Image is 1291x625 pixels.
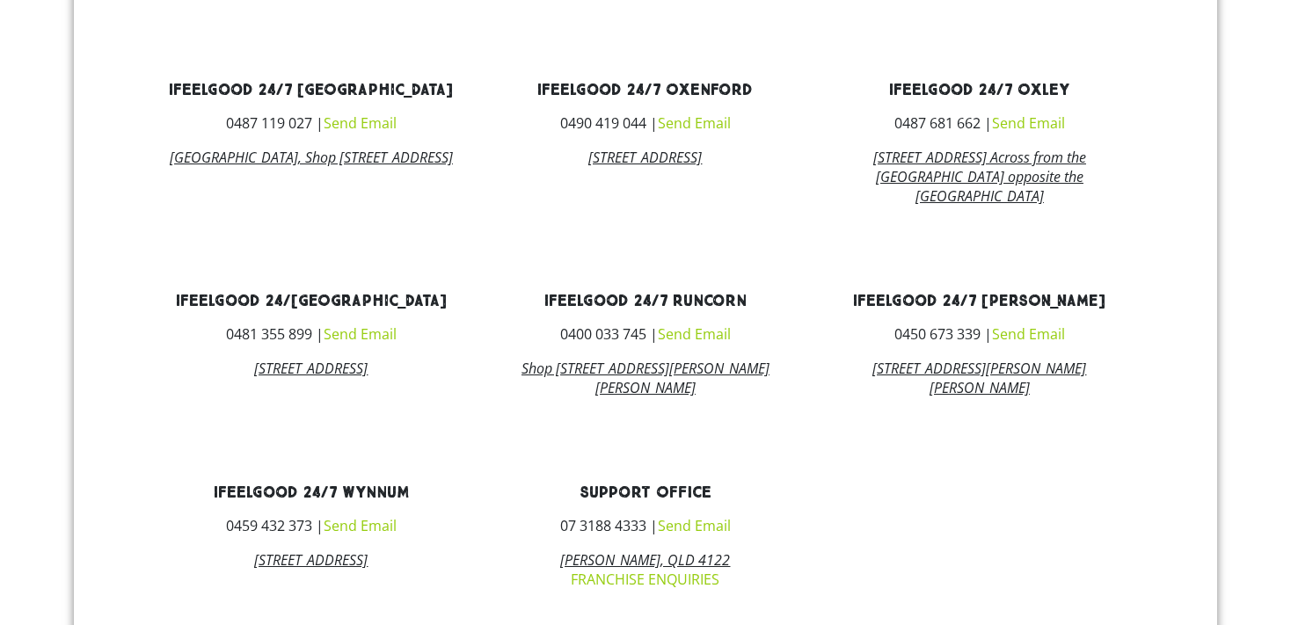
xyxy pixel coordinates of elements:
a: Send Email [658,113,731,133]
h3: 0490 419 044 | [492,116,799,130]
h3: 0481 355 899 | [157,327,465,341]
a: ifeelgood 24/7 [PERSON_NAME] [853,291,1105,311]
h3: 0450 673 339 | [826,327,1134,341]
a: ifeelgood 24/7 Wynnum [214,483,409,503]
h3: 0400 033 745 | [492,327,799,341]
h3: 0487 119 027 | [157,116,465,130]
a: Send Email [658,516,731,535]
a: ifeelgood 24/7 Oxenford [537,80,753,100]
a: FRANCHISE ENQUIRIES [571,570,719,589]
h3: 0487 681 662 | [826,116,1134,130]
a: [STREET_ADDRESS] [254,550,368,570]
a: [STREET_ADDRESS][PERSON_NAME][PERSON_NAME] [872,359,1086,397]
a: Send Email [992,113,1065,133]
a: ifeelgood 24/7 Oxley [889,80,1069,100]
a: [STREET_ADDRESS] Across from the [GEOGRAPHIC_DATA] opposite the [GEOGRAPHIC_DATA] [873,148,1086,206]
a: [STREET_ADDRESS] [588,148,702,167]
h3: 0459 432 373 | [157,519,465,533]
i: [PERSON_NAME], QLD 4122 [560,550,730,570]
a: [GEOGRAPHIC_DATA], Shop [STREET_ADDRESS] [170,148,453,167]
a: Send Email [324,324,397,344]
a: Shop [STREET_ADDRESS][PERSON_NAME][PERSON_NAME] [522,359,769,397]
h3: 07 3188 4333 | [492,519,799,533]
a: [STREET_ADDRESS] [254,359,368,378]
a: Send Email [324,113,397,133]
h3: Support Office [492,485,799,501]
a: Send Email [992,324,1065,344]
a: Send Email [324,516,397,535]
a: Send Email [658,324,731,344]
a: ifeelgood 24/7 [GEOGRAPHIC_DATA] [169,80,453,100]
a: ifeelgood 24/[GEOGRAPHIC_DATA] [176,291,447,311]
a: ifeelgood 24/7 Runcorn [544,291,747,311]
